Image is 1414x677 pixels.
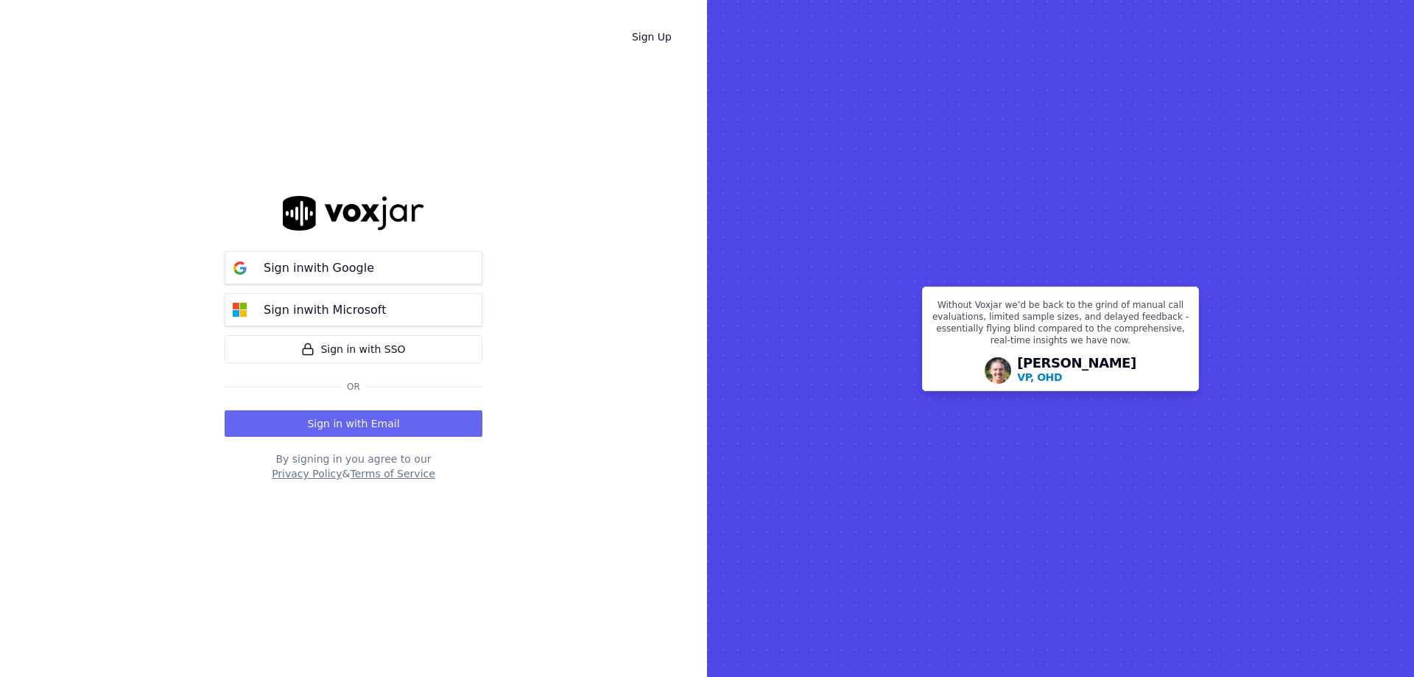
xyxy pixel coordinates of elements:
[225,410,482,437] button: Sign in with Email
[341,381,366,393] span: Or
[272,466,342,481] button: Privacy Policy
[620,24,683,50] a: Sign Up
[264,259,374,277] p: Sign in with Google
[225,253,255,283] img: google Sign in button
[225,293,482,326] button: Sign inwith Microsoft
[932,299,1189,352] p: Without Voxjar we’d be back to the grind of manual call evaluations, limited sample sizes, and de...
[1017,357,1136,385] div: [PERSON_NAME]
[225,251,482,284] button: Sign inwith Google
[985,357,1011,384] img: Avatar
[283,196,424,231] img: logo
[1017,370,1062,385] p: VP, OHD
[225,295,255,325] img: microsoft Sign in button
[225,335,482,363] a: Sign in with SSO
[264,301,386,319] p: Sign in with Microsoft
[350,466,435,481] button: Terms of Service
[225,452,482,481] div: By signing in you agree to our &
